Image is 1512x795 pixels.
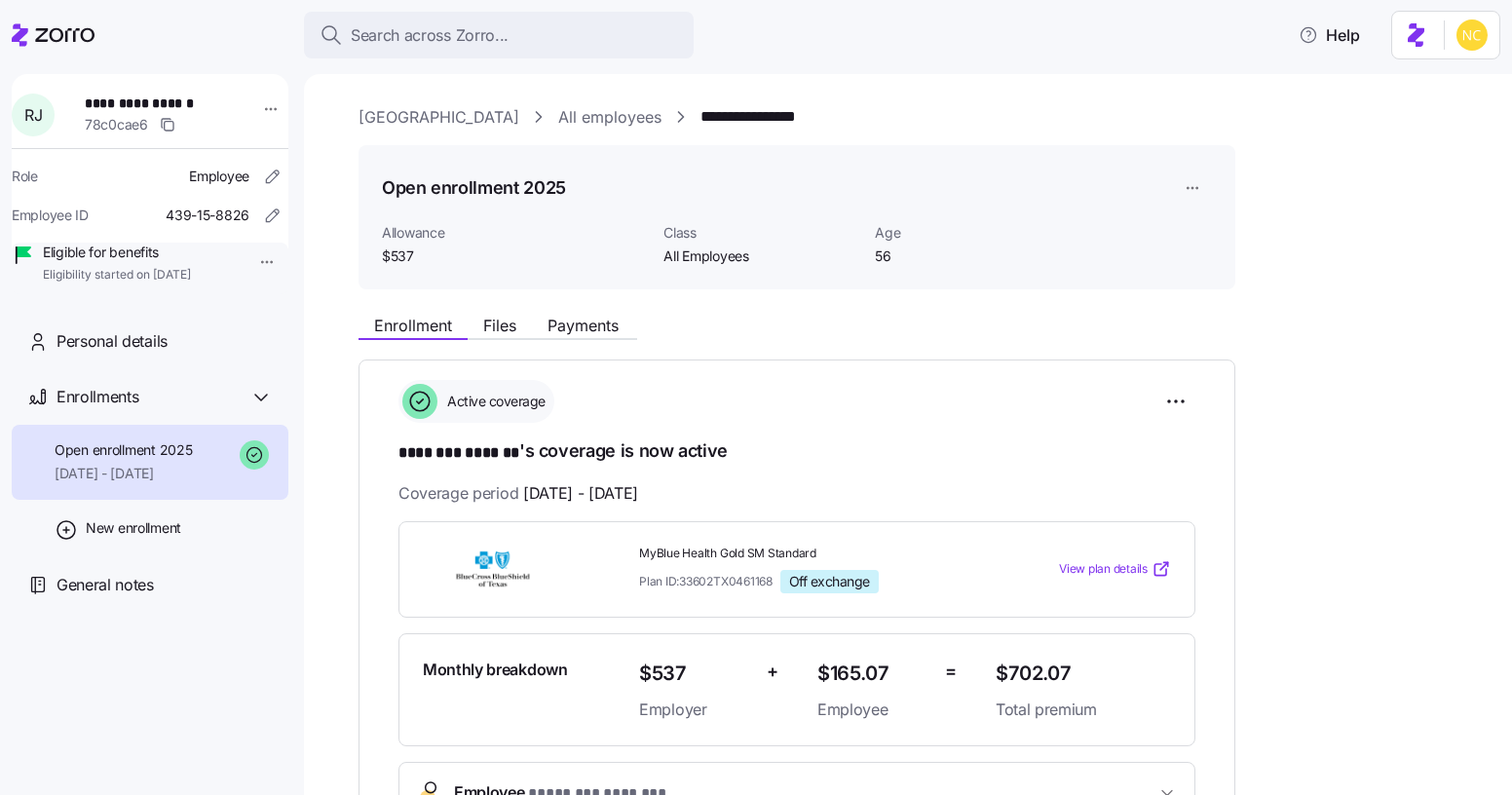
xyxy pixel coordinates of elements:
span: = [945,658,957,686]
span: R J [24,107,42,123]
span: Employee [817,698,929,722]
span: Role [12,167,38,186]
span: 439-15-8826 [166,206,249,225]
button: Search across Zorro... [304,12,694,58]
span: All Employees [663,246,859,266]
span: Payments [548,318,619,333]
span: View plan details [1059,560,1148,579]
span: Active coverage [441,392,546,411]
span: 78c0cae6 [85,115,148,134]
span: Open enrollment 2025 [55,440,192,460]
img: e03b911e832a6112bf72643c5874f8d8 [1456,19,1488,51]
span: $702.07 [996,658,1171,690]
button: Help [1283,16,1376,55]
span: Search across Zorro... [351,23,509,48]
span: Enrollments [57,385,138,409]
h1: Open enrollment 2025 [382,175,566,200]
span: Files [483,318,516,333]
span: MyBlue Health Gold SM Standard [639,546,980,562]
span: Off exchange [789,573,870,590]
span: Plan ID: 33602TX0461168 [639,573,773,589]
span: Allowance [382,223,648,243]
a: All employees [558,105,661,130]
span: 56 [875,246,1071,266]
img: Blue Cross and Blue Shield of Texas [423,547,563,591]
span: $537 [639,658,751,690]
span: [DATE] - [DATE] [55,464,192,483]
span: $165.07 [817,658,929,690]
span: Help [1299,23,1360,47]
a: [GEOGRAPHIC_DATA] [359,105,519,130]
span: Total premium [996,698,1171,722]
span: Age [875,223,1071,243]
span: Eligible for benefits [43,243,191,262]
span: Monthly breakdown [423,658,568,682]
span: Personal details [57,329,168,354]
span: Employer [639,698,751,722]
span: + [767,658,778,686]
h1: 's coverage is now active [398,438,1195,466]
span: Employee ID [12,206,89,225]
span: [DATE] - [DATE] [523,481,638,506]
span: Class [663,223,859,243]
span: Eligibility started on [DATE] [43,267,191,284]
a: View plan details [1059,559,1171,579]
span: Employee [189,167,249,186]
span: New enrollment [86,518,181,538]
span: Enrollment [374,318,452,333]
span: $537 [382,246,648,266]
span: General notes [57,573,154,597]
span: Coverage period [398,481,638,506]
